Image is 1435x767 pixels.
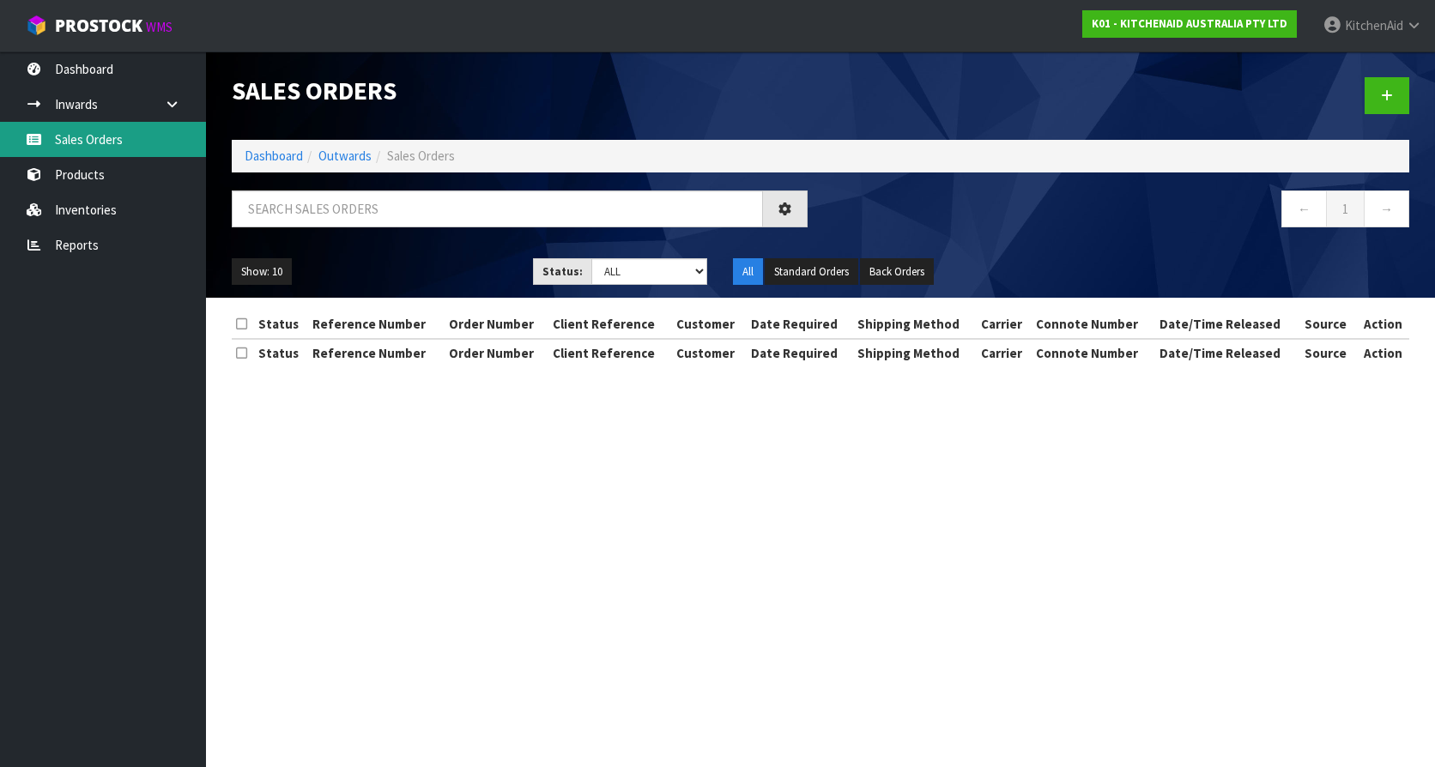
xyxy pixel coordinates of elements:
small: WMS [146,19,173,35]
th: Action [1357,339,1409,366]
h1: Sales Orders [232,77,808,105]
a: 1 [1326,190,1365,227]
th: Client Reference [548,311,672,338]
span: KitchenAid [1345,17,1403,33]
a: Outwards [318,148,372,164]
th: Customer [672,311,747,338]
th: Order Number [445,311,549,338]
a: Dashboard [245,148,303,164]
span: Sales Orders [387,148,455,164]
th: Order Number [445,339,549,366]
th: Date/Time Released [1155,311,1299,338]
th: Date Required [747,339,853,366]
th: Status [254,339,309,366]
th: Shipping Method [853,311,977,338]
span: ProStock [55,15,142,37]
th: Reference Number [308,311,444,338]
th: Carrier [977,339,1032,366]
th: Source [1300,311,1357,338]
th: Source [1300,339,1357,366]
th: Date/Time Released [1155,339,1299,366]
th: Status [254,311,309,338]
button: All [733,258,763,286]
input: Search sales orders [232,190,763,227]
strong: K01 - KITCHENAID AUSTRALIA PTY LTD [1092,16,1287,31]
button: Show: 10 [232,258,292,286]
th: Client Reference [548,339,672,366]
strong: Status: [542,264,583,279]
a: ← [1281,190,1327,227]
th: Connote Number [1032,339,1155,366]
th: Carrier [977,311,1032,338]
nav: Page navigation [833,190,1409,233]
button: Back Orders [860,258,934,286]
th: Shipping Method [853,339,977,366]
a: → [1364,190,1409,227]
th: Customer [672,339,747,366]
img: cube-alt.png [26,15,47,36]
th: Connote Number [1032,311,1155,338]
th: Action [1357,311,1409,338]
th: Date Required [747,311,853,338]
button: Standard Orders [765,258,858,286]
th: Reference Number [308,339,444,366]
